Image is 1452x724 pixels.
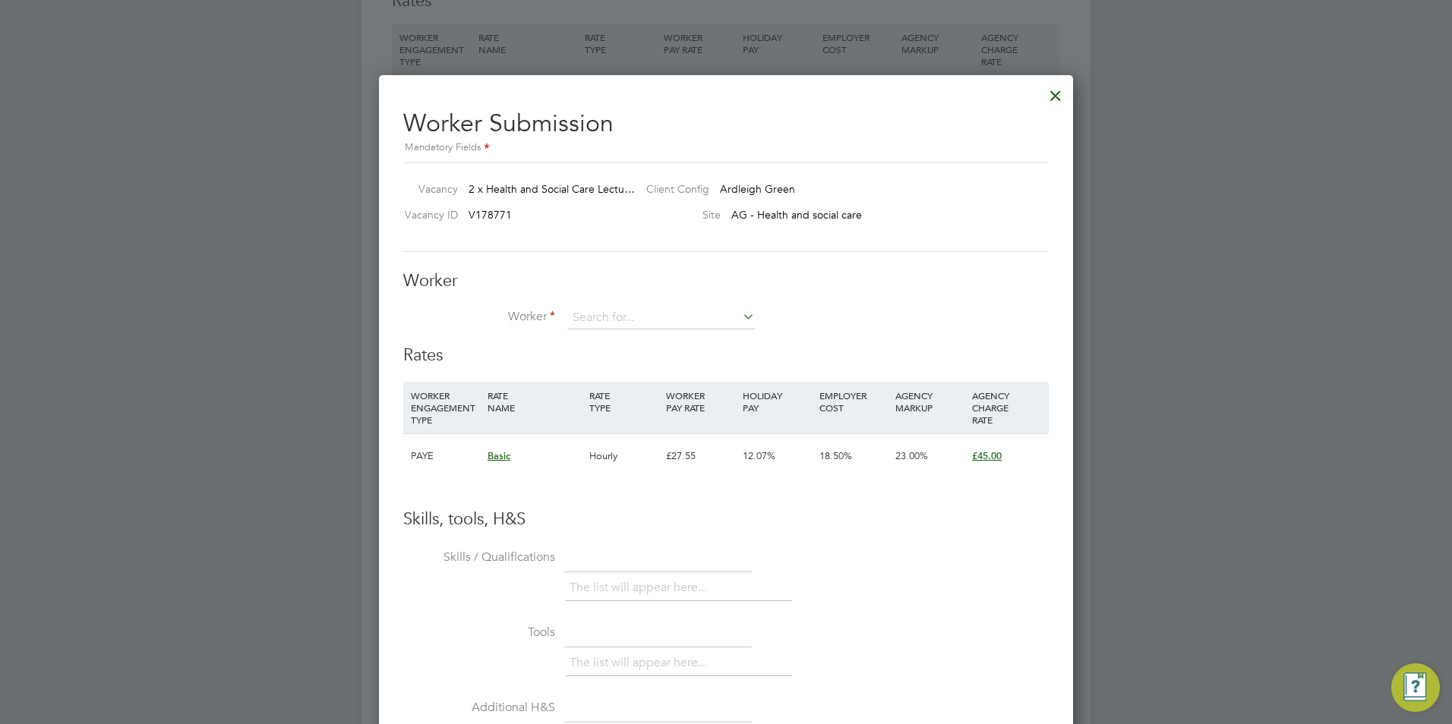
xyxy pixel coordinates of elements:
li: The list will appear here... [570,653,713,673]
li: The list will appear here... [570,578,713,598]
div: PAYE [407,434,484,478]
span: 12.07% [743,449,775,462]
div: AGENCY CHARGE RATE [968,382,1045,433]
span: V178771 [469,208,512,222]
label: Vacancy ID [397,208,458,222]
span: Ardleigh Green [720,182,795,196]
div: RATE TYPE [586,382,662,421]
h3: Skills, tools, H&S [403,508,1049,530]
label: Tools [403,625,555,641]
div: HOLIDAY PAY [739,382,816,421]
div: RATE NAME [484,382,586,421]
span: AG - Health and social care [731,208,862,222]
label: Client Config [634,182,709,196]
div: Hourly [586,434,662,478]
h3: Worker [403,270,1049,292]
button: Engage Resource Center [1391,663,1440,712]
label: Worker [403,309,555,325]
input: Search for... [567,307,755,329]
div: AGENCY MARKUP [892,382,968,421]
span: 2 x Health and Social Care Lectu… [469,182,635,196]
span: £45.00 [972,449,1002,462]
div: WORKER PAY RATE [662,382,739,421]
h3: Rates [403,345,1049,367]
div: EMPLOYER COST [816,382,892,421]
span: 18.50% [819,449,852,462]
label: Additional H&S [403,700,555,716]
h2: Worker Submission [403,96,1049,156]
span: Basic [488,449,510,462]
label: Skills / Qualifications [403,549,555,565]
div: £27.55 [662,434,739,478]
label: Site [634,208,721,222]
div: Mandatory Fields [403,140,1049,156]
label: Vacancy [397,182,458,196]
span: 23.00% [895,449,928,462]
div: WORKER ENGAGEMENT TYPE [407,382,484,433]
